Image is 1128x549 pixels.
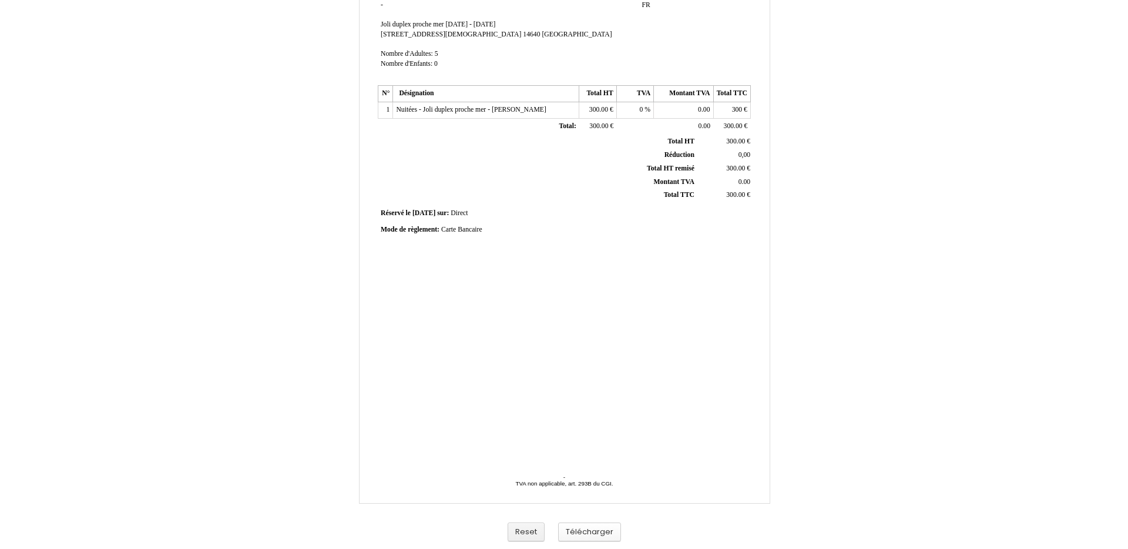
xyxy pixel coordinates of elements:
[381,60,432,68] span: Nombre d'Enfants:
[654,178,694,186] span: Montant TVA
[579,102,616,119] td: €
[381,21,444,28] span: Joli duplex proche mer
[664,191,694,199] span: Total TTC
[381,226,439,233] span: Mode de règlement:
[434,60,438,68] span: 0
[726,165,745,172] span: 300.00
[558,523,621,542] button: Télécharger
[697,135,753,148] td: €
[378,86,393,102] th: N°
[616,86,653,102] th: TVA
[664,151,694,159] span: Réduction
[515,480,613,487] span: TVA non applicable, art. 293B du CGI.
[559,122,576,130] span: Total:
[445,21,495,28] span: [DATE] - [DATE]
[381,31,521,38] span: [STREET_ADDRESS][DEMOGRAPHIC_DATA]
[698,106,710,113] span: 0.00
[381,1,383,9] span: -
[726,138,745,145] span: 300.00
[381,209,411,217] span: Réservé le
[724,122,743,130] span: 300.00
[378,102,393,119] td: 1
[579,118,616,135] td: €
[697,189,753,202] td: €
[654,86,713,102] th: Montant TVA
[647,165,694,172] span: Total HT remisé
[616,102,653,119] td: %
[508,523,545,542] button: Reset
[713,86,750,102] th: Total TTC
[563,474,565,480] span: -
[589,122,608,130] span: 300.00
[393,86,579,102] th: Désignation
[579,86,616,102] th: Total HT
[738,151,750,159] span: 0,00
[435,50,438,58] span: 5
[726,191,745,199] span: 300.00
[713,118,750,135] td: €
[523,31,540,38] span: 14640
[642,1,650,9] span: FR
[589,106,608,113] span: 300.00
[437,209,449,217] span: sur:
[542,31,612,38] span: [GEOGRAPHIC_DATA]
[668,138,694,145] span: Total HT
[451,209,468,217] span: Direct
[381,50,433,58] span: Nombre d'Adultes:
[699,122,710,130] span: 0.00
[412,209,435,217] span: [DATE]
[396,106,546,113] span: Nuitées - Joli duplex proche mer - [PERSON_NAME]
[732,106,743,113] span: 300
[441,226,482,233] span: Carte Bancaire
[713,102,750,119] td: €
[738,178,750,186] span: 0.00
[640,106,643,113] span: 0
[697,162,753,175] td: €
